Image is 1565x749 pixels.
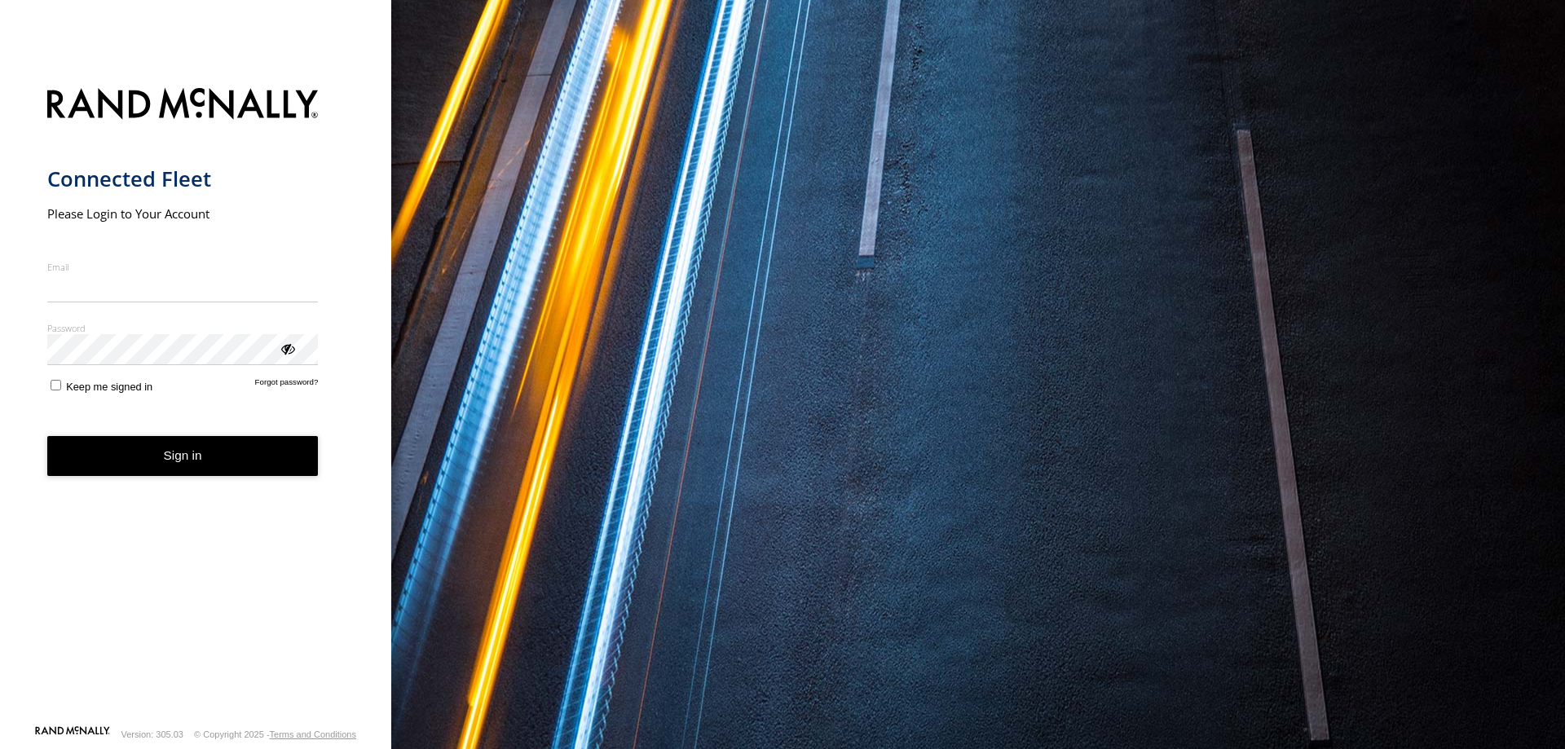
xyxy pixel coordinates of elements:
[47,165,319,192] h1: Connected Fleet
[47,85,319,126] img: Rand McNally
[270,729,356,739] a: Terms and Conditions
[47,322,319,334] label: Password
[194,729,356,739] div: © Copyright 2025 -
[51,380,61,390] input: Keep me signed in
[47,261,319,273] label: Email
[47,205,319,222] h2: Please Login to Your Account
[47,436,319,476] button: Sign in
[255,377,319,393] a: Forgot password?
[35,726,110,742] a: Visit our Website
[121,729,183,739] div: Version: 305.03
[66,381,152,393] span: Keep me signed in
[279,340,295,356] div: ViewPassword
[47,78,345,725] form: main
